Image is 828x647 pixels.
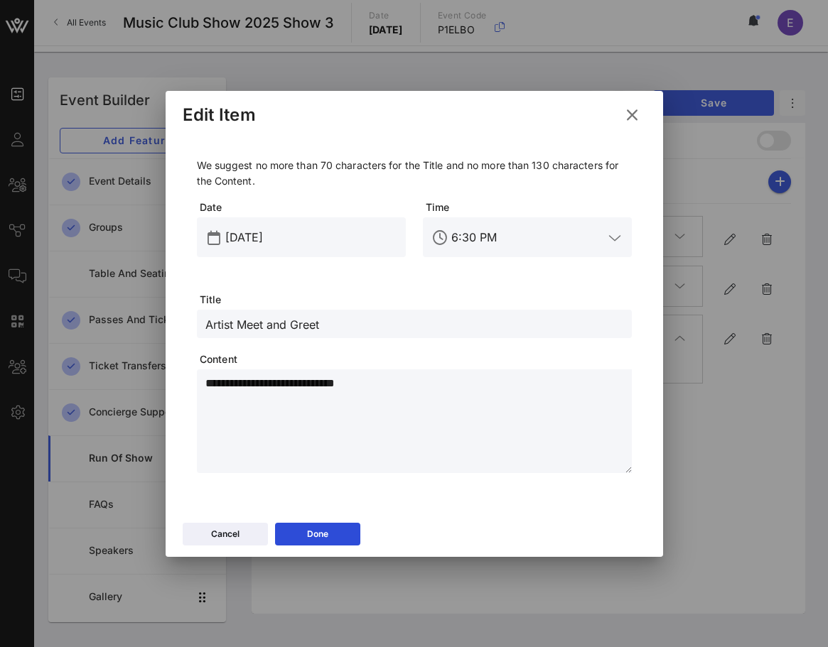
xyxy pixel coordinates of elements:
span: Content [200,352,632,366]
div: Cancel [211,527,240,541]
span: Date [200,200,406,214]
p: We suggest no more than 70 characters for the Title and no more than 130 characters for the Content. [197,158,632,189]
button: prepend icon [208,231,220,245]
input: Start Time [451,226,603,249]
button: Done [275,523,360,545]
div: Done [307,527,328,541]
button: Cancel [183,523,268,545]
span: Title [200,293,632,307]
input: Start Date [225,226,397,249]
span: Time [426,200,632,214]
div: Edit Item [183,104,256,126]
